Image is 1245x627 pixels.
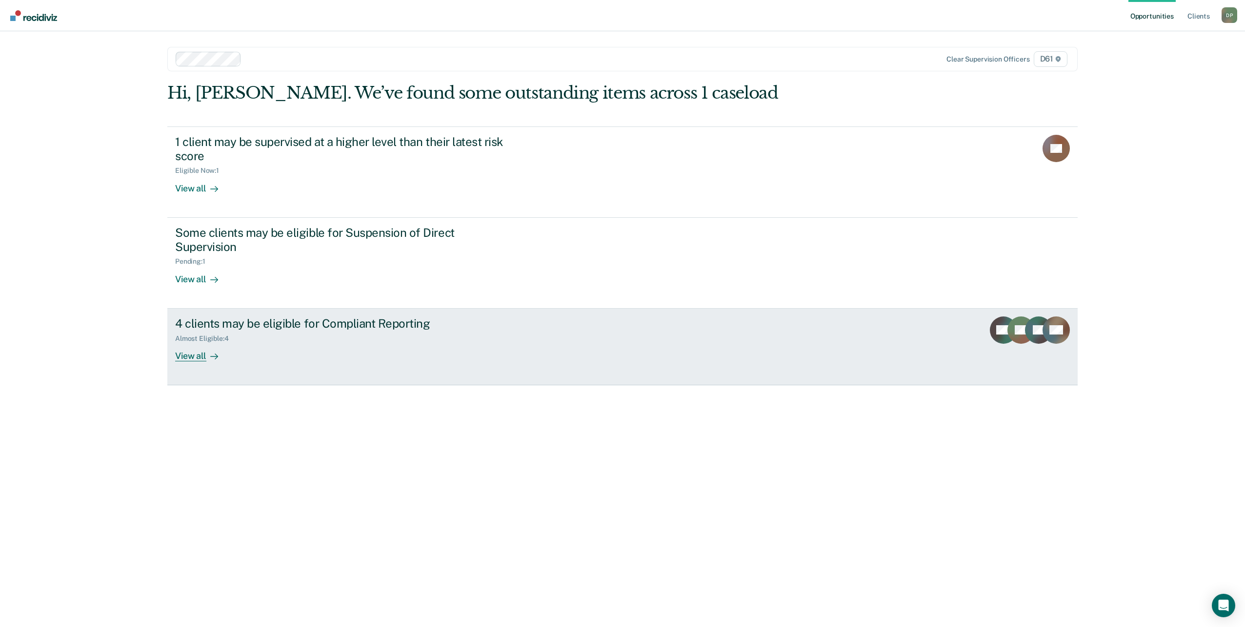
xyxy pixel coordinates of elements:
div: Eligible Now : 1 [175,167,227,175]
button: Profile dropdown button [1222,7,1237,23]
a: Some clients may be eligible for Suspension of Direct SupervisionPending:1View all [167,218,1078,309]
div: View all [175,342,230,361]
div: Some clients may be eligible for Suspension of Direct Supervision [175,226,518,254]
span: D61 [1034,51,1067,67]
div: Clear supervision officers [946,55,1029,63]
div: D P [1222,7,1237,23]
div: 4 clients may be eligible for Compliant Reporting [175,316,518,331]
div: Pending : 1 [175,257,213,266]
div: Hi, [PERSON_NAME]. We’ve found some outstanding items across 1 caseload [167,83,896,103]
div: View all [175,266,230,285]
div: Open Intercom Messenger [1212,594,1235,617]
a: 1 client may be supervised at a higher level than their latest risk scoreEligible Now:1View all [167,126,1078,218]
a: 4 clients may be eligible for Compliant ReportingAlmost Eligible:4View all [167,309,1078,385]
div: View all [175,175,230,194]
img: Recidiviz [10,10,57,21]
div: 1 client may be supervised at a higher level than their latest risk score [175,135,518,163]
div: Almost Eligible : 4 [175,334,237,343]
